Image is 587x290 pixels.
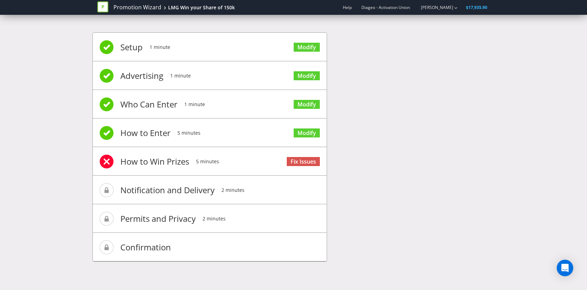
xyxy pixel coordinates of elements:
span: Confirmation [120,234,171,261]
span: 1 minute [170,62,191,90]
a: Modify [294,71,320,81]
span: Diageo - Activation Union [361,4,410,10]
span: 5 minutes [177,119,200,147]
span: Who Can Enter [120,91,177,118]
a: Modify [294,128,320,138]
a: Promotion Wizard [113,3,161,11]
a: Modify [294,43,320,52]
span: $17,935.90 [466,4,487,10]
div: LMG Win your Share of 150k [168,4,235,11]
span: How to Win Prizes [120,148,189,175]
span: Setup [120,33,143,61]
span: 1 minute [150,33,170,61]
a: Fix Issues [287,157,320,166]
span: Advertising [120,62,163,90]
span: 2 minutes [221,176,244,204]
span: Notification and Delivery [120,176,215,204]
a: Help [343,4,352,10]
div: Open Intercom Messenger [557,260,573,276]
a: Modify [294,100,320,109]
span: 2 minutes [203,205,226,232]
a: [PERSON_NAME] [414,4,453,10]
span: Permits and Privacy [120,205,196,232]
span: How to Enter [120,119,171,147]
span: 5 minutes [196,148,219,175]
span: 1 minute [184,91,205,118]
